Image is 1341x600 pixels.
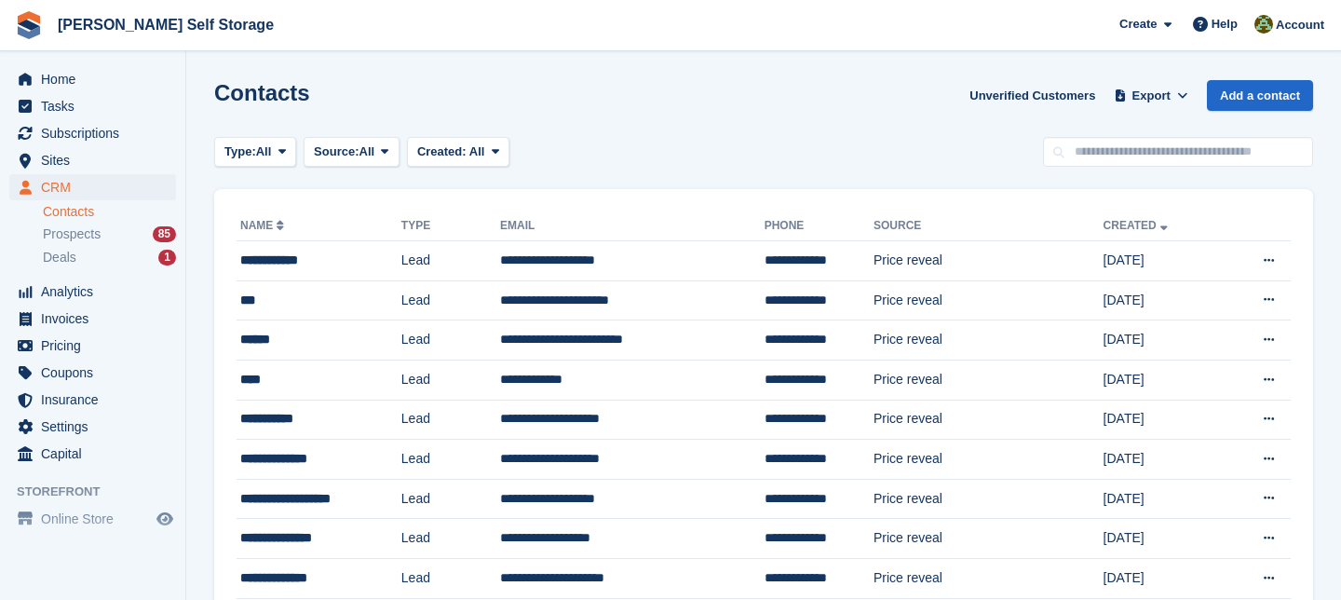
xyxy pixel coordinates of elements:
a: Preview store [154,508,176,530]
span: Insurance [41,387,153,413]
span: Online Store [41,506,153,532]
span: Invoices [41,306,153,332]
div: 85 [153,226,176,242]
a: menu [9,360,176,386]
span: Deals [43,249,76,266]
a: menu [9,414,176,440]
td: [DATE] [1104,400,1223,440]
span: Subscriptions [41,120,153,146]
span: Created: [417,144,467,158]
th: Source [874,211,1104,241]
a: menu [9,506,176,532]
span: Capital [41,441,153,467]
td: Lead [401,360,500,400]
td: Price reveal [874,320,1104,361]
td: Price reveal [874,360,1104,400]
td: Lead [401,440,500,480]
span: Export [1132,87,1171,105]
span: CRM [41,174,153,200]
td: [DATE] [1104,519,1223,559]
td: [DATE] [1104,558,1223,598]
a: menu [9,387,176,413]
span: Pricing [41,333,153,359]
a: Deals 1 [43,248,176,267]
img: Karl [1254,15,1273,34]
td: Lead [401,479,500,519]
span: Analytics [41,279,153,305]
td: [DATE] [1104,440,1223,480]
td: [DATE] [1104,360,1223,400]
h1: Contacts [214,80,310,105]
span: Tasks [41,93,153,119]
span: All [256,143,272,161]
span: Coupons [41,360,153,386]
td: Price reveal [874,280,1104,320]
td: Price reveal [874,479,1104,519]
a: menu [9,174,176,200]
a: menu [9,147,176,173]
td: [DATE] [1104,479,1223,519]
button: Type: All [214,137,296,168]
span: Create [1119,15,1157,34]
span: Help [1212,15,1238,34]
span: Storefront [17,483,185,501]
button: Created: All [407,137,509,168]
a: menu [9,120,176,146]
span: Source: [314,143,359,161]
td: [DATE] [1104,280,1223,320]
img: stora-icon-8386f47178a22dfd0bd8f6a31ec36ba5ce8667c1dd55bd0f319d3a0aa187defe.svg [15,11,43,39]
td: Price reveal [874,519,1104,559]
a: menu [9,333,176,359]
td: [DATE] [1104,241,1223,281]
a: Name [240,219,288,232]
td: Price reveal [874,241,1104,281]
span: All [469,144,485,158]
a: menu [9,279,176,305]
a: [PERSON_NAME] Self Storage [50,9,281,40]
span: Account [1276,16,1324,34]
div: 1 [158,250,176,266]
a: Unverified Customers [962,80,1103,111]
td: Lead [401,558,500,598]
a: Created [1104,219,1172,232]
td: [DATE] [1104,320,1223,361]
span: Prospects [43,225,101,243]
th: Type [401,211,500,241]
a: menu [9,306,176,332]
a: Contacts [43,203,176,221]
td: Lead [401,320,500,361]
a: menu [9,441,176,467]
td: Price reveal [874,558,1104,598]
a: menu [9,66,176,92]
th: Phone [765,211,874,241]
td: Lead [401,400,500,440]
td: Lead [401,241,500,281]
span: Type: [224,143,256,161]
span: Home [41,66,153,92]
a: Add a contact [1207,80,1313,111]
td: Lead [401,519,500,559]
span: All [359,143,375,161]
td: Price reveal [874,400,1104,440]
td: Price reveal [874,440,1104,480]
span: Settings [41,414,153,440]
td: Lead [401,280,500,320]
span: Sites [41,147,153,173]
button: Source: All [304,137,400,168]
a: menu [9,93,176,119]
th: Email [500,211,765,241]
button: Export [1110,80,1192,111]
a: Prospects 85 [43,225,176,244]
